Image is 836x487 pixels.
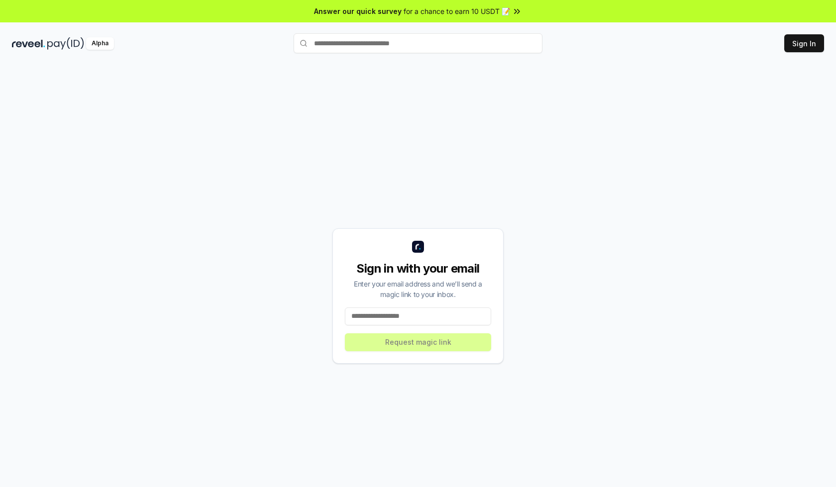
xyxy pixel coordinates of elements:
[345,279,491,299] div: Enter your email address and we’ll send a magic link to your inbox.
[412,241,424,253] img: logo_small
[784,34,824,52] button: Sign In
[314,6,402,16] span: Answer our quick survey
[86,37,114,50] div: Alpha
[47,37,84,50] img: pay_id
[345,261,491,277] div: Sign in with your email
[12,37,45,50] img: reveel_dark
[404,6,510,16] span: for a chance to earn 10 USDT 📝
